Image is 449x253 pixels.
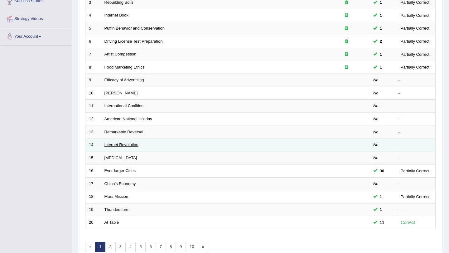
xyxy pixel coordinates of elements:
[377,168,387,174] span: You cannot take this question anymore
[85,35,101,48] td: 6
[85,165,101,178] td: 16
[326,12,366,18] div: Exam occurring question
[135,242,146,252] a: 5
[373,181,379,186] em: No
[0,10,71,26] a: Strategy Videos
[326,51,366,57] div: Exam occurring question
[104,220,119,225] a: At Table
[85,87,101,100] td: 10
[85,9,101,22] td: 4
[373,103,379,108] em: No
[145,242,156,252] a: 6
[377,206,384,213] span: You can still take this question
[373,130,379,134] em: No
[398,168,432,174] div: Partially Correct
[398,181,432,187] div: –
[125,242,136,252] a: 4
[104,39,163,44] a: Driving License Test Preparation
[104,130,143,134] a: Remarkable Reversal
[104,91,138,95] a: [PERSON_NAME]
[85,112,101,126] td: 12
[85,100,101,113] td: 11
[398,103,432,109] div: –
[377,219,387,226] span: You can still take this question
[104,155,137,160] a: [MEDICAL_DATA]
[85,203,101,216] td: 19
[377,38,384,45] span: You can still take this question
[85,126,101,139] td: 13
[85,48,101,61] td: 7
[398,207,432,213] div: –
[0,28,71,44] a: Your Account
[326,26,366,31] div: Exam occurring question
[377,25,384,31] span: You can still take this question
[377,12,384,19] span: You can still take this question
[85,22,101,35] td: 5
[398,219,418,226] div: Correct
[95,242,105,252] a: 1
[176,242,186,252] a: 9
[398,51,432,58] div: Partially Correct
[104,142,138,147] a: Internet Revolution
[198,242,208,252] a: »
[104,52,137,56] a: Artist Competition
[373,155,379,160] em: No
[104,78,144,82] a: Efficacy of Advertising
[104,181,136,186] a: China's Economy
[104,103,144,108] a: International Coalition
[398,25,432,31] div: Partially Correct
[104,194,128,199] a: Mars Mission
[104,65,145,69] a: Food Marketing Ethics
[104,207,130,212] a: Thunderstorm
[104,117,152,121] a: American National Holiday
[398,64,432,70] div: Partially Correct
[104,13,128,17] a: Internet Book
[398,90,432,96] div: –
[104,168,136,173] a: Ever-larger Cities
[398,142,432,148] div: –
[326,39,366,45] div: Exam occurring question
[398,12,432,19] div: Partially Correct
[85,74,101,87] td: 9
[85,216,101,229] td: 20
[105,242,115,252] a: 2
[398,155,432,161] div: –
[166,242,176,252] a: 8
[85,242,95,252] span: «
[373,91,379,95] em: No
[398,129,432,135] div: –
[398,77,432,83] div: –
[104,26,165,31] a: Puffin Behavior and Conservation
[85,177,101,190] td: 17
[398,193,432,200] div: Partially Correct
[115,242,126,252] a: 3
[398,116,432,122] div: –
[85,139,101,152] td: 14
[398,38,432,45] div: Partially Correct
[85,61,101,74] td: 8
[373,142,379,147] em: No
[377,51,384,58] span: You can still take this question
[373,78,379,82] em: No
[377,64,384,70] span: You can still take this question
[377,193,384,200] span: You can still take this question
[85,151,101,165] td: 15
[85,190,101,203] td: 18
[326,64,366,70] div: Exam occurring question
[373,117,379,121] em: No
[186,242,198,252] a: 10
[156,242,166,252] a: 7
